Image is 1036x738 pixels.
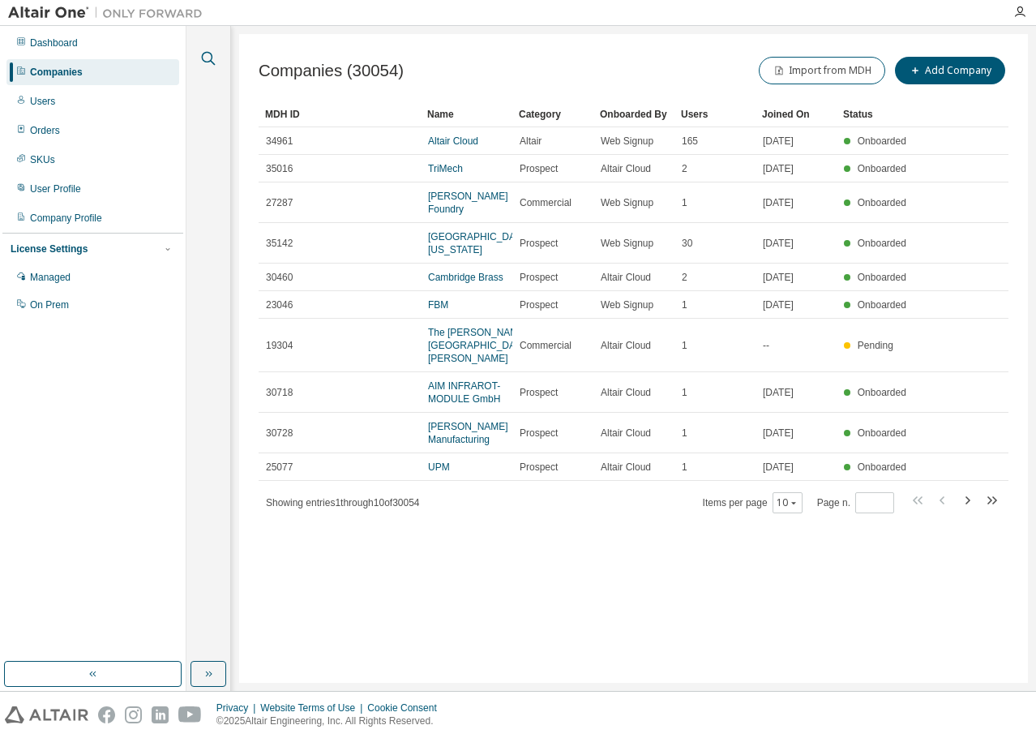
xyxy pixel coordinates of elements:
[858,238,906,249] span: Onboarded
[520,135,542,148] span: Altair
[682,271,687,284] span: 2
[601,237,653,250] span: Web Signup
[601,461,651,474] span: Altair Cloud
[11,242,88,255] div: License Settings
[682,461,687,474] span: 1
[30,271,71,284] div: Managed
[30,66,83,79] div: Companies
[843,101,911,127] div: Status
[260,702,367,714] div: Website Terms of Use
[265,101,414,127] div: MDH ID
[763,339,769,352] span: --
[601,339,651,352] span: Altair Cloud
[682,427,687,440] span: 1
[125,706,142,723] img: instagram.svg
[5,706,88,723] img: altair_logo.svg
[763,196,794,209] span: [DATE]
[858,272,906,283] span: Onboarded
[266,427,293,440] span: 30728
[601,196,653,209] span: Web Signup
[858,299,906,311] span: Onboarded
[601,135,653,148] span: Web Signup
[266,237,293,250] span: 35142
[266,298,293,311] span: 23046
[266,386,293,399] span: 30718
[817,492,894,513] span: Page n.
[682,386,687,399] span: 1
[520,196,572,209] span: Commercial
[178,706,202,723] img: youtube.svg
[759,57,885,84] button: Import from MDH
[30,182,81,195] div: User Profile
[428,272,503,283] a: Cambridge Brass
[858,197,906,208] span: Onboarded
[601,271,651,284] span: Altair Cloud
[520,162,558,175] span: Prospect
[763,271,794,284] span: [DATE]
[520,461,558,474] span: Prospect
[266,497,420,508] span: Showing entries 1 through 10 of 30054
[763,162,794,175] span: [DATE]
[601,298,653,311] span: Web Signup
[519,101,587,127] div: Category
[858,340,893,351] span: Pending
[520,427,558,440] span: Prospect
[682,162,687,175] span: 2
[601,386,651,399] span: Altair Cloud
[98,706,115,723] img: facebook.svg
[266,196,293,209] span: 27287
[682,135,698,148] span: 165
[428,163,463,174] a: TriMech
[858,163,906,174] span: Onboarded
[682,339,687,352] span: 1
[30,124,60,137] div: Orders
[428,380,500,405] a: AIM INFRAROT-MODULE GmbH
[858,427,906,439] span: Onboarded
[858,135,906,147] span: Onboarded
[762,101,830,127] div: Joined On
[858,461,906,473] span: Onboarded
[428,231,529,255] a: [GEOGRAPHIC_DATA][US_STATE]
[777,496,798,509] button: 10
[682,237,692,250] span: 30
[266,135,293,148] span: 34961
[152,706,169,723] img: linkedin.svg
[520,298,558,311] span: Prospect
[428,191,508,215] a: [PERSON_NAME] Foundry
[520,237,558,250] span: Prospect
[681,101,749,127] div: Users
[895,57,1005,84] button: Add Company
[266,461,293,474] span: 25077
[858,387,906,398] span: Onboarded
[763,427,794,440] span: [DATE]
[259,62,404,80] span: Companies (30054)
[30,153,55,166] div: SKUs
[600,101,668,127] div: Onboarded By
[266,339,293,352] span: 19304
[30,95,55,108] div: Users
[682,196,687,209] span: 1
[763,237,794,250] span: [DATE]
[763,298,794,311] span: [DATE]
[216,702,260,714] div: Privacy
[428,299,448,311] a: FBM
[367,702,446,714] div: Cookie Consent
[520,386,558,399] span: Prospect
[520,339,572,352] span: Commercial
[682,298,687,311] span: 1
[216,714,447,728] p: © 2025 Altair Engineering, Inc. All Rights Reserved.
[601,427,651,440] span: Altair Cloud
[703,492,803,513] span: Items per page
[763,386,794,399] span: [DATE]
[763,461,794,474] span: [DATE]
[763,135,794,148] span: [DATE]
[266,162,293,175] span: 35016
[428,421,508,445] a: [PERSON_NAME] Manufacturing
[601,162,651,175] span: Altair Cloud
[30,212,102,225] div: Company Profile
[30,298,69,311] div: On Prem
[30,36,78,49] div: Dashboard
[428,461,450,473] a: UPM
[520,271,558,284] span: Prospect
[8,5,211,21] img: Altair One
